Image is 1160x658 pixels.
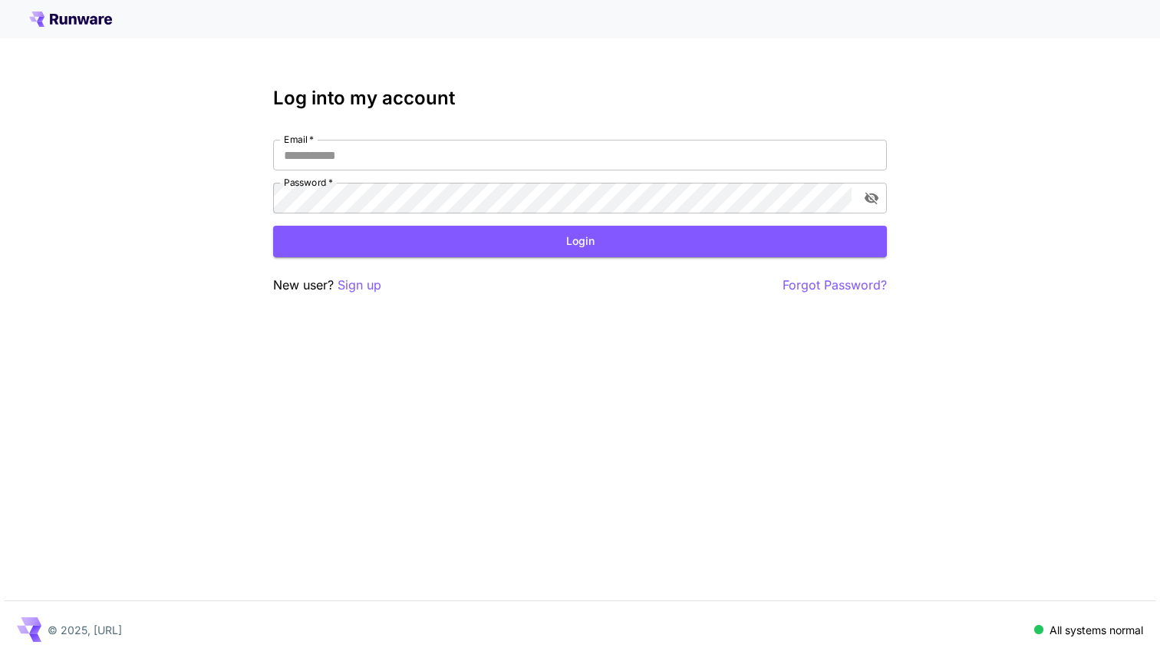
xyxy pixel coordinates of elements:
[783,276,887,295] button: Forgot Password?
[1050,622,1143,638] p: All systems normal
[273,276,381,295] p: New user?
[273,226,887,257] button: Login
[284,176,333,189] label: Password
[273,88,887,109] h3: Log into my account
[338,276,381,295] button: Sign up
[858,184,885,212] button: toggle password visibility
[48,622,122,638] p: © 2025, [URL]
[284,133,314,146] label: Email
